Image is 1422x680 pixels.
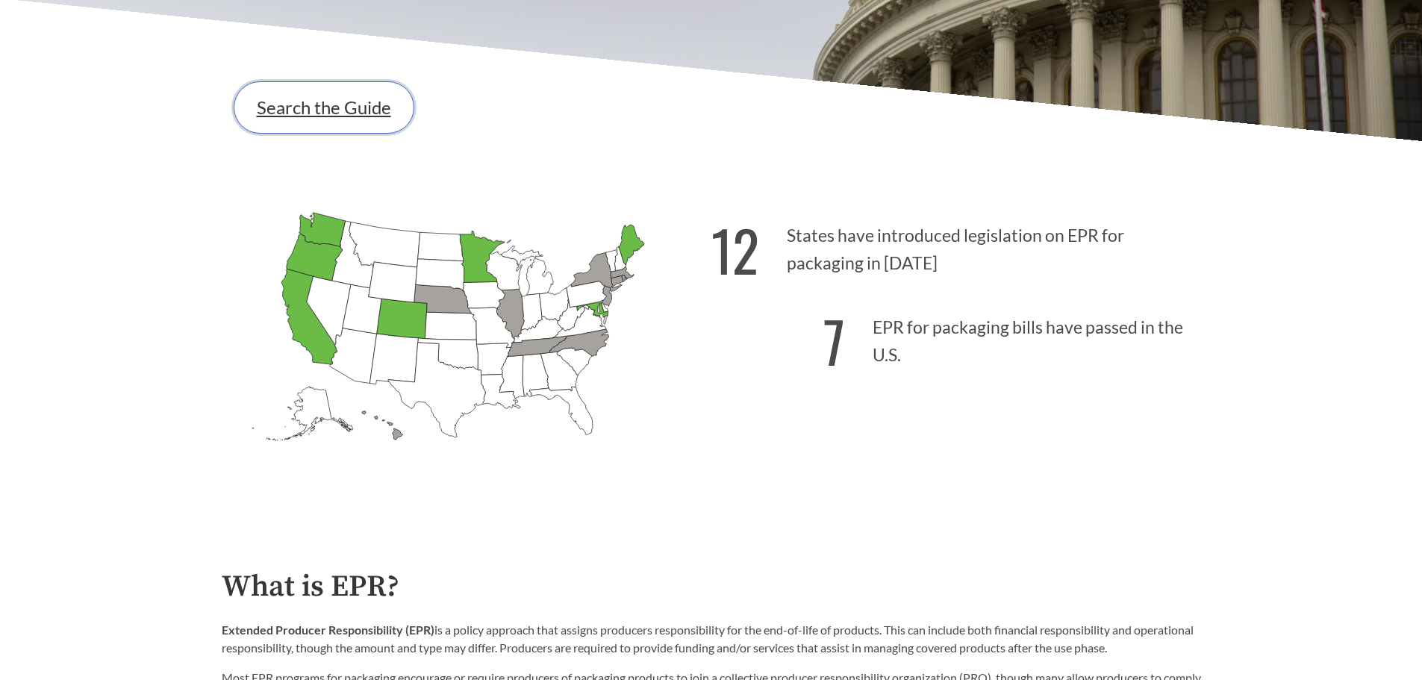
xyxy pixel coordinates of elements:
[711,208,759,291] strong: 12
[222,570,1201,604] h2: What is EPR?
[711,199,1201,291] p: States have introduced legislation on EPR for packaging in [DATE]
[823,299,845,382] strong: 7
[222,623,434,637] strong: Extended Producer Responsibility (EPR)
[222,621,1201,657] p: is a policy approach that assigns producers responsibility for the end-of-life of products. This ...
[711,291,1201,383] p: EPR for packaging bills have passed in the U.S.
[234,81,414,134] a: Search the Guide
